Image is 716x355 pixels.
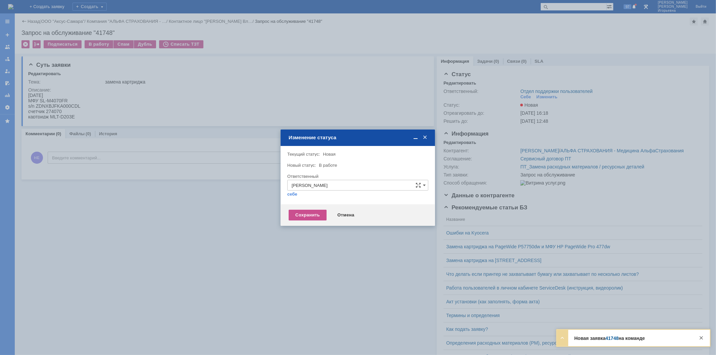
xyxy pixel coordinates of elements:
a: себе [287,192,297,197]
strong: Новая заявка на команде [574,336,645,341]
span: Сложная форма [416,183,421,188]
span: Свернуть (Ctrl + M) [412,135,419,141]
span: В работе [319,163,337,168]
label: Текущий статус: [287,152,320,157]
a: 41748 [606,336,619,341]
div: Изменение статуса [289,135,428,141]
label: Новый статус: [287,163,316,168]
span: Закрыть [422,135,428,141]
div: Закрыть [697,334,705,342]
div: Развернуть [558,334,566,342]
div: Ответственный [287,174,427,179]
span: Новая [323,152,336,157]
